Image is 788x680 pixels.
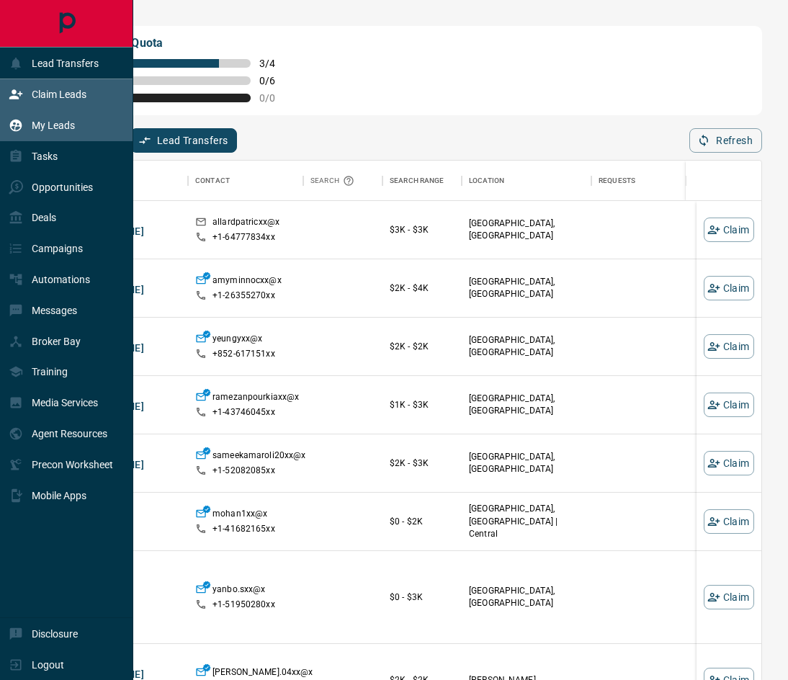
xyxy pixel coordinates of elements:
[704,218,754,242] button: Claim
[390,591,455,604] p: $0 - $3K
[259,58,291,69] span: 3 / 4
[212,216,279,231] p: allardpatricxx@x
[704,585,754,609] button: Claim
[212,465,275,477] p: +1- 52082085xx
[212,523,275,535] p: +1- 41682165xx
[704,393,754,417] button: Claim
[390,223,455,236] p: $3K - $3K
[469,503,584,540] p: [GEOGRAPHIC_DATA], [GEOGRAPHIC_DATA] | Central
[390,340,455,353] p: $2K - $2K
[390,282,455,295] p: $2K - $4K
[188,161,303,201] div: Contact
[704,276,754,300] button: Claim
[212,406,275,419] p: +1- 43746045xx
[382,161,462,201] div: Search Range
[469,218,584,242] p: [GEOGRAPHIC_DATA], [GEOGRAPHIC_DATA]
[469,451,584,475] p: [GEOGRAPHIC_DATA], [GEOGRAPHIC_DATA]
[704,509,754,534] button: Claim
[390,515,455,528] p: $0 - $2K
[390,398,455,411] p: $1K - $3K
[212,348,275,360] p: +852- 617151xx
[704,451,754,475] button: Claim
[212,274,282,290] p: amyminnocxx@x
[469,276,584,300] p: [GEOGRAPHIC_DATA], [GEOGRAPHIC_DATA]
[469,393,584,417] p: [GEOGRAPHIC_DATA], [GEOGRAPHIC_DATA]
[591,161,721,201] div: Requests
[462,161,591,201] div: Location
[58,161,188,201] div: Name
[195,161,230,201] div: Contact
[704,334,754,359] button: Claim
[390,161,444,201] div: Search Range
[469,334,584,359] p: [GEOGRAPHIC_DATA], [GEOGRAPHIC_DATA]
[689,128,762,153] button: Refresh
[212,449,305,465] p: sameekamaroli20xx@x
[469,585,584,609] p: [GEOGRAPHIC_DATA], [GEOGRAPHIC_DATA]
[310,161,358,201] div: Search
[212,290,275,302] p: +1- 26355270xx
[390,457,455,470] p: $2K - $3K
[212,333,262,348] p: yeungyxx@x
[212,231,275,243] p: +1- 64777834xx
[469,161,504,201] div: Location
[259,92,291,104] span: 0 / 0
[130,128,238,153] button: Lead Transfers
[212,508,267,523] p: mohan1xx@x
[212,583,265,599] p: yanbo.sxx@x
[84,35,291,52] p: My Daily Quota
[212,599,275,611] p: +1- 51950280xx
[599,161,635,201] div: Requests
[212,391,299,406] p: ramezanpourkiaxx@x
[259,75,291,86] span: 0 / 6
